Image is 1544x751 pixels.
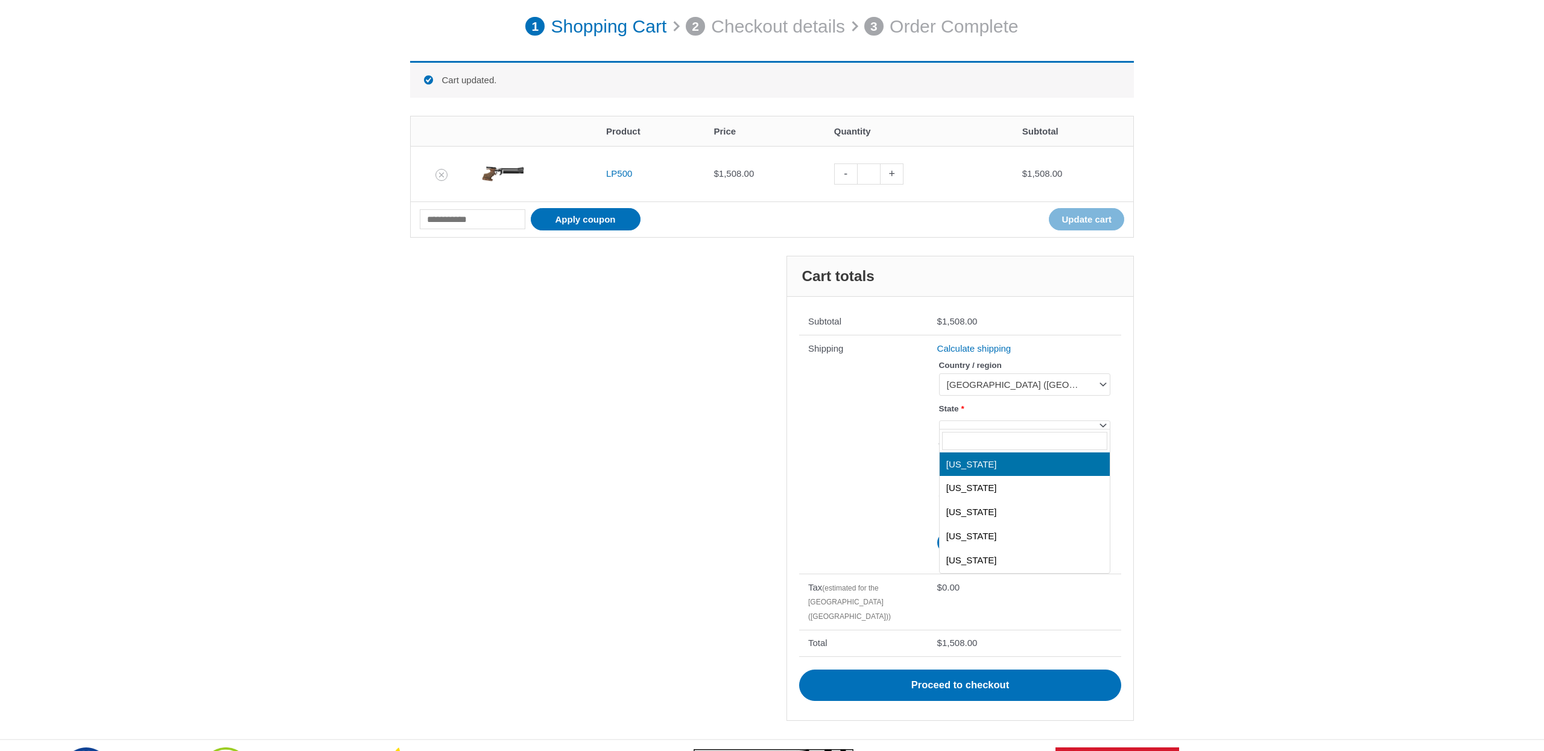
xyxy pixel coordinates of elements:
[705,116,825,146] th: Price
[410,61,1134,98] div: Cart updated.
[937,316,978,326] bdi: 1,508.00
[881,163,903,185] a: +
[597,116,705,146] th: Product
[940,476,1110,500] li: [US_STATE]
[1022,168,1063,179] bdi: 1,508.00
[937,638,978,648] bdi: 1,508.00
[711,10,845,43] p: Checkout details
[799,309,928,335] th: Subtotal
[937,343,1011,353] a: Calculate shipping
[857,163,881,185] input: Product quantity
[531,208,641,230] button: Apply coupon
[937,532,992,553] button: Update
[435,169,448,181] a: Remove LP500 from cart
[939,357,1110,373] label: Country / region
[937,582,942,592] span: $
[1013,116,1133,146] th: Subtotal
[808,584,891,621] small: (estimated for the [GEOGRAPHIC_DATA] ([GEOGRAPHIC_DATA]))
[937,638,942,648] span: $
[940,524,1110,548] li: [US_STATE]
[937,316,942,326] span: $
[799,574,928,630] th: Tax
[686,10,845,43] a: 2 Checkout details
[686,17,705,36] span: 2
[787,256,1133,297] h2: Cart totals
[939,373,1110,396] span: United States (US)
[1022,168,1027,179] span: $
[525,17,545,36] span: 1
[834,163,857,185] a: -
[525,10,666,43] a: 1 Shopping Cart
[714,168,719,179] span: $
[799,630,928,657] th: Total
[551,10,666,43] p: Shopping Cart
[940,572,1110,597] li: [US_STATE]
[947,379,1092,391] span: United States (US)
[940,452,1110,477] li: [US_STATE]
[714,168,755,179] bdi: 1,508.00
[799,670,1121,701] a: Proceed to checkout
[939,401,1110,417] label: State
[799,335,928,574] th: Shipping
[482,153,524,195] img: LP500 Economy
[825,116,1013,146] th: Quantity
[1049,208,1124,230] button: Update cart
[606,168,632,179] a: LP500
[937,582,960,592] bdi: 0.00
[940,548,1110,572] li: [US_STATE]
[940,500,1110,524] li: [US_STATE]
